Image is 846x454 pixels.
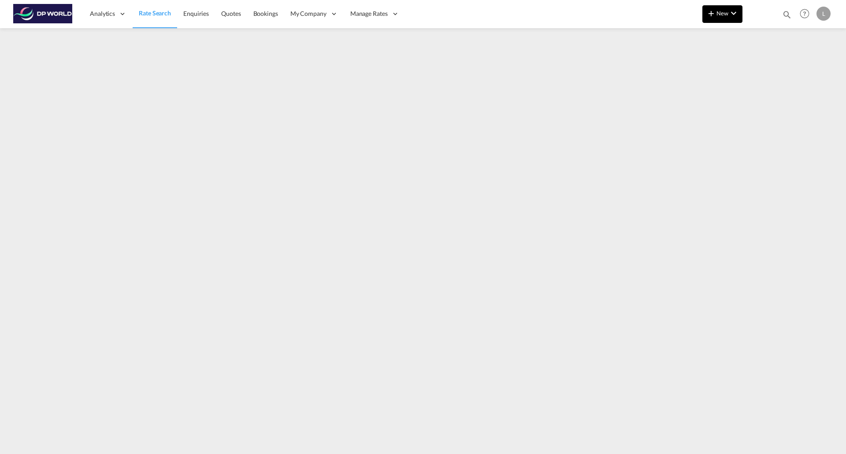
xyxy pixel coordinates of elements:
[816,7,831,21] div: L
[782,10,792,19] md-icon: icon-magnify
[221,10,241,17] span: Quotes
[139,9,171,17] span: Rate Search
[706,10,739,17] span: New
[728,8,739,18] md-icon: icon-chevron-down
[706,8,716,18] md-icon: icon-plus 400-fg
[183,10,209,17] span: Enquiries
[797,6,816,22] div: Help
[350,9,388,18] span: Manage Rates
[290,9,327,18] span: My Company
[782,10,792,23] div: icon-magnify
[797,6,812,21] span: Help
[13,4,73,24] img: c08ca190194411f088ed0f3ba295208c.png
[702,5,742,23] button: icon-plus 400-fgNewicon-chevron-down
[90,9,115,18] span: Analytics
[253,10,278,17] span: Bookings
